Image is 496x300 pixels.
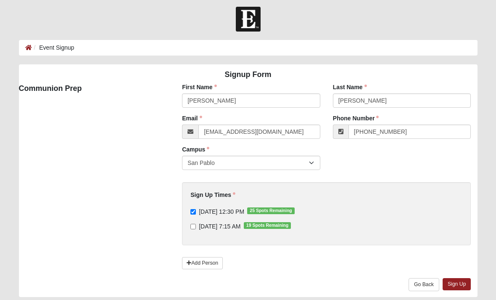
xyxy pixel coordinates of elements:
[236,7,261,32] img: Church of Eleven22 Logo
[199,223,240,230] span: [DATE] 7:15 AM
[199,208,244,215] span: [DATE] 12:30 PM
[19,70,478,80] h4: Signup Form
[333,114,379,122] label: Phone Number
[247,207,295,214] span: 25 Spots Remaining
[32,43,74,52] li: Event Signup
[190,191,235,199] label: Sign Up Times
[182,145,209,154] label: Campus
[19,84,82,93] strong: Communion Prep
[182,114,202,122] label: Email
[190,209,196,215] input: [DATE] 12:30 PM25 Spots Remaining
[443,278,471,290] a: Sign Up
[244,222,291,229] span: 19 Spots Remaining
[182,257,223,269] a: Add Person
[409,278,439,291] a: Go Back
[190,224,196,229] input: [DATE] 7:15 AM19 Spots Remaining
[333,83,367,91] label: Last Name
[182,83,216,91] label: First Name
